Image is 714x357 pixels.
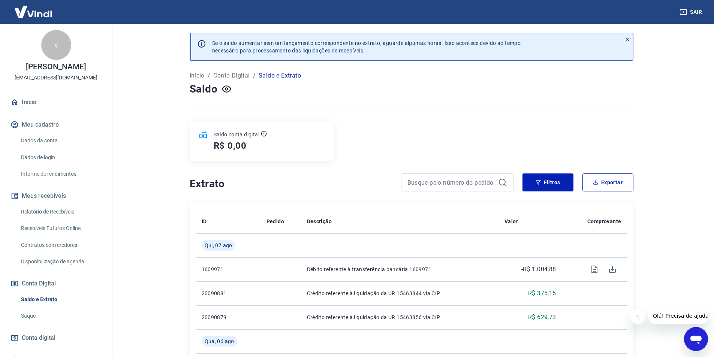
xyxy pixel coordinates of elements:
[190,82,218,97] h4: Saldo
[18,238,103,253] a: Contratos com credores
[9,330,103,346] a: Conta digital
[9,275,103,292] button: Conta Digital
[521,265,556,274] p: -R$ 1.004,88
[190,71,205,80] a: Início
[528,313,556,322] p: R$ 629,73
[18,254,103,269] a: Disponibilização de agenda
[18,133,103,148] a: Dados da conta
[307,266,492,273] p: Débito referente à transferência bancária 1609971
[253,71,256,80] p: /
[26,63,86,71] p: [PERSON_NAME]
[582,173,633,191] button: Exportar
[307,218,332,225] p: Descrição
[528,289,556,298] p: R$ 375,15
[202,266,254,273] p: 1609971
[630,309,645,324] iframe: Fechar mensagem
[18,150,103,165] a: Dados de login
[208,71,210,80] p: /
[18,204,103,220] a: Relatório de Recebíveis
[22,333,55,343] span: Conta digital
[18,308,103,324] a: Saque
[9,117,103,133] button: Meu cadastro
[522,173,573,191] button: Filtros
[585,260,603,278] span: Visualizar
[266,218,284,225] p: Pedido
[9,188,103,204] button: Meus recebíveis
[41,30,71,60] div: v
[202,314,254,321] p: 20090879
[18,166,103,182] a: Informe de rendimentos
[587,218,621,225] p: Comprovante
[212,39,521,54] p: Se o saldo aumentar sem um lançamento correspondente no extrato, aguarde algumas horas. Isso acon...
[205,338,234,345] span: Qua, 06 ago
[603,260,621,278] span: Download
[18,221,103,236] a: Recebíveis Futuros Online
[9,0,58,23] img: Vindi
[678,5,705,19] button: Sair
[259,71,301,80] p: Saldo e Extrato
[9,94,103,111] a: Início
[307,314,492,321] p: Crédito referente à liquidação da UR 15463856 via CIP
[648,308,708,324] iframe: Mensagem da empresa
[202,218,207,225] p: ID
[504,218,518,225] p: Valor
[205,242,232,249] span: Qui, 07 ago
[307,290,492,297] p: Crédito referente à liquidação da UR 15463844 via CIP
[214,140,247,152] h5: R$ 0,00
[15,74,97,82] p: [EMAIL_ADDRESS][DOMAIN_NAME]
[213,71,250,80] a: Conta Digital
[202,290,254,297] p: 20090881
[684,327,708,351] iframe: Botão para abrir a janela de mensagens
[190,176,392,191] h4: Extrato
[4,5,63,11] span: Olá! Precisa de ajuda?
[214,131,260,138] p: Saldo conta digital
[18,292,103,307] a: Saldo e Extrato
[407,177,495,188] input: Busque pelo número do pedido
